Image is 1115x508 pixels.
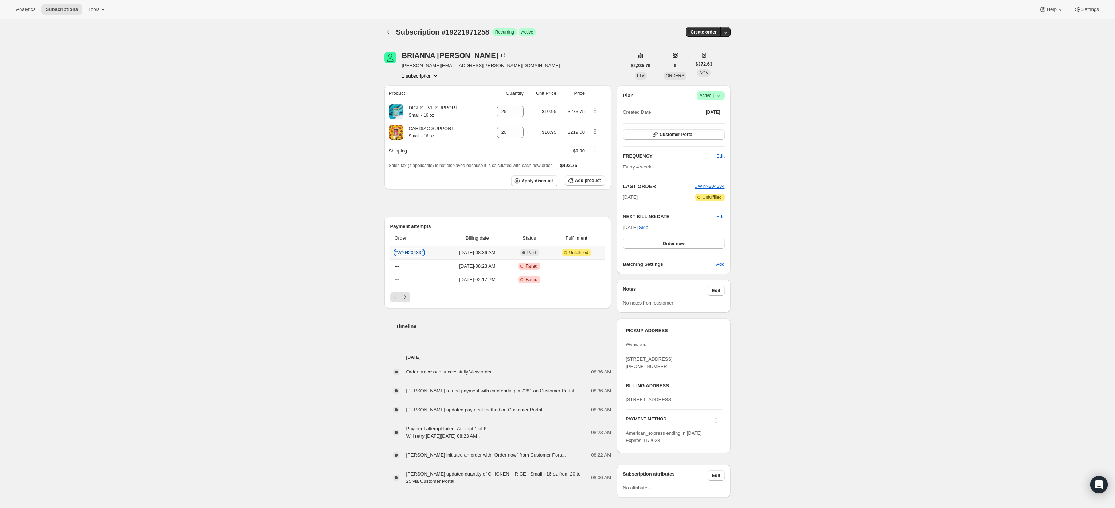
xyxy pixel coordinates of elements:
button: Add product [565,175,605,186]
span: [PERSON_NAME][EMAIL_ADDRESS][PERSON_NAME][DOMAIN_NAME] [402,62,560,69]
h3: PAYMENT METHOD [626,416,666,426]
img: product img [389,125,403,140]
span: Order now [663,241,685,247]
span: [DATE] · [623,225,648,230]
h2: LAST ORDER [623,183,695,190]
button: Settings [1070,4,1103,15]
span: Settings [1081,7,1099,12]
th: Order [390,230,446,246]
span: Help [1046,7,1056,12]
span: Unfulfilled [569,250,588,256]
button: Create order [686,27,721,37]
div: CARDIAC SUPPORT [403,125,454,140]
h4: [DATE] [384,354,611,361]
span: [DATE] [706,109,720,115]
button: Skip [635,222,653,233]
button: Edit [708,286,725,296]
span: Edit [712,288,720,294]
button: 6 [669,61,681,71]
nav: Pagination [390,292,606,302]
span: BRIANNA MATTHIESEN [384,52,396,63]
button: Next [400,292,410,302]
button: $2,235.79 [627,61,655,71]
span: Order processed successfully. [406,369,492,375]
span: --- [395,277,399,282]
span: 6 [674,63,676,69]
div: Open Intercom Messenger [1090,476,1108,493]
span: $219.00 [568,129,585,135]
span: Every 4 weeks [623,164,654,170]
img: product img [389,104,403,119]
a: View order [469,369,492,375]
span: Created Date [623,109,651,116]
button: Help [1035,4,1068,15]
button: Apply discount [511,175,557,186]
h6: Batching Settings [623,261,716,268]
span: Edit [712,473,720,478]
h3: Notes [623,286,708,296]
span: American_express ending in [DATE] Expires 11/2028 [626,430,702,443]
span: 08:36 AM [591,406,611,414]
div: Payment attempt failed. Attempt 1 of 6. Will retry [DATE][DATE] 08:23 AM . [406,425,488,440]
span: Unfulfilled [703,194,722,200]
span: Failed [525,277,537,283]
h2: Payment attempts [390,223,606,230]
button: Subscriptions [41,4,82,15]
span: $372.63 [695,61,712,68]
button: Product actions [589,128,601,136]
button: Customer Portal [623,129,724,140]
h3: Subscription attributes [623,470,708,481]
th: Unit Price [526,85,559,101]
span: 08:36 AM [591,387,611,395]
span: Subscription #19221971258 [396,28,489,36]
span: $0.00 [573,148,585,154]
span: Paid [527,250,536,256]
span: Customer Portal [660,132,693,137]
button: Edit [712,150,729,162]
span: --- [395,263,399,269]
span: Subscriptions [46,7,78,12]
span: No notes from customer [623,300,673,306]
span: Edit [716,152,724,160]
button: Add [712,259,729,270]
span: Recurring [495,29,514,35]
span: $10.95 [542,129,556,135]
span: ORDERS [666,73,684,78]
button: Order now [623,239,724,249]
span: [PERSON_NAME] initiated an order with "Order now" from Customer Portal. [406,452,566,458]
span: Skip [639,224,648,231]
button: Analytics [12,4,40,15]
span: Add [716,261,724,268]
span: Analytics [16,7,35,12]
span: $492.75 [560,163,577,168]
span: Failed [525,263,537,269]
span: [DATE] [623,194,638,201]
span: Edit [716,213,724,220]
span: Active [521,29,533,35]
h2: Timeline [396,323,611,330]
span: Active [700,92,722,99]
a: #WYN204334 [695,183,725,189]
button: Edit [708,470,725,481]
span: [PERSON_NAME] retried payment with card ending in 7281 on Customer Portal [406,388,574,393]
span: LTV [637,73,645,78]
button: Product actions [589,107,601,115]
span: 08:36 AM [591,368,611,376]
button: [DATE] [701,107,725,117]
small: Small - 16 oz [409,133,434,139]
span: 08:22 AM [591,451,611,459]
span: | [713,93,714,98]
button: Subscriptions [384,27,395,37]
button: Product actions [402,72,439,80]
span: [PERSON_NAME] updated payment method on Customer Portal [406,407,543,412]
th: Price [559,85,587,101]
h2: Plan [623,92,634,99]
span: $10.95 [542,109,556,114]
div: DIGESTIVE SUPPORT [403,104,458,119]
div: BRIANNA [PERSON_NAME] [402,52,507,59]
span: [DATE] · 08:23 AM [448,263,506,270]
h2: NEXT BILLING DATE [623,213,716,220]
small: Small - 16 oz [409,113,434,118]
span: AOV [699,70,708,75]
